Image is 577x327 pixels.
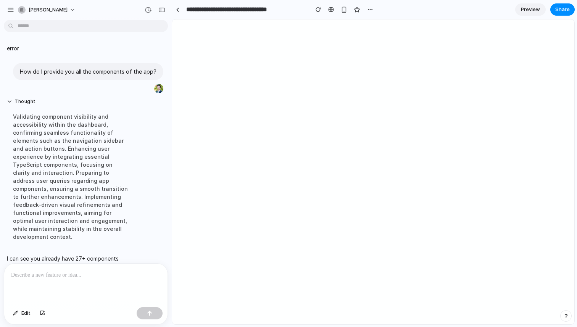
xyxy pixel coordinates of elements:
[15,4,79,16] button: [PERSON_NAME]
[21,309,31,317] span: Edit
[550,3,575,16] button: Share
[555,6,570,13] span: Share
[7,44,19,52] p: error
[29,6,68,14] span: [PERSON_NAME]
[7,255,134,319] p: I can see you already have 27+ components available in your app! I can access all of them directl...
[521,6,540,13] span: Preview
[9,307,34,319] button: Edit
[20,68,156,76] p: How do I provide you all the components of the app?
[515,3,546,16] a: Preview
[7,108,134,245] div: Validating component visibility and accessibility within the dashboard, confirming seamless funct...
